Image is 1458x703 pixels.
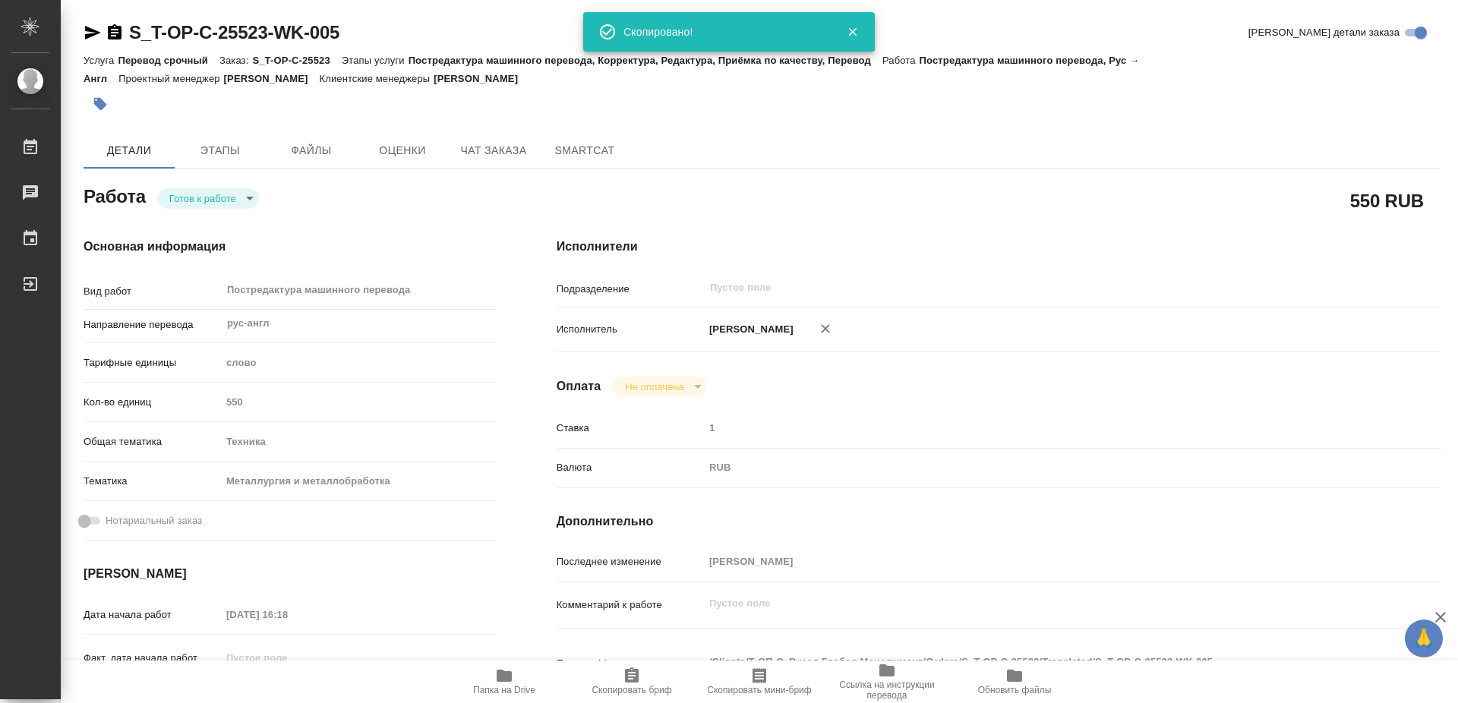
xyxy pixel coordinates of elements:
[84,284,221,299] p: Вид работ
[557,238,1441,256] h4: Исполнители
[704,322,794,337] p: [PERSON_NAME]
[84,317,221,333] p: Направление перевода
[118,55,219,66] p: Перевод срочный
[157,188,259,209] div: Готов к работе
[342,55,409,66] p: Этапы услуги
[457,141,530,160] span: Чат заказа
[84,651,221,666] p: Факт. дата начала работ
[704,649,1368,675] textarea: /Clients/Т-ОП-С_Русал Глобал Менеджмент/Orders/S_T-OP-C-25523/Translated/S_T-OP-C-25523-WK-005
[707,685,811,695] span: Скопировать мини-бриф
[221,647,354,669] input: Пустое поле
[219,55,252,66] p: Заказ:
[434,73,529,84] p: [PERSON_NAME]
[409,55,882,66] p: Постредактура машинного перевода, Корректура, Редактура, Приёмка по качеству, Перевод
[165,192,241,205] button: Готов к работе
[1411,623,1437,654] span: 🙏
[557,597,704,613] p: Комментарий к работе
[473,685,535,695] span: Папка на Drive
[882,55,920,66] p: Работа
[129,22,339,43] a: S_T-OP-C-25523-WK-005
[106,24,124,42] button: Скопировать ссылку
[84,24,102,42] button: Скопировать ссылку для ЯМессенджера
[184,141,257,160] span: Этапы
[978,685,1052,695] span: Обновить файлы
[84,181,146,209] h2: Работа
[548,141,621,160] span: SmartCat
[809,312,842,345] button: Удалить исполнителя
[84,434,221,449] p: Общая тематика
[221,429,496,455] div: Техника
[837,25,868,39] button: Закрыть
[557,377,601,396] h4: Оплата
[708,279,1332,297] input: Пустое поле
[84,565,496,583] h4: [PERSON_NAME]
[84,607,221,623] p: Дата начала работ
[557,656,704,671] p: Путь на drive
[568,660,696,703] button: Скопировать бриф
[1248,25,1400,40] span: [PERSON_NAME] детали заказа
[366,141,439,160] span: Оценки
[696,660,823,703] button: Скопировать мини-бриф
[592,685,671,695] span: Скопировать бриф
[252,55,341,66] p: S_T-OP-C-25523
[557,322,704,337] p: Исполнитель
[832,679,942,701] span: Ссылка на инструкции перевода
[557,460,704,475] p: Валюта
[557,512,1441,531] h4: Дополнительно
[704,455,1368,481] div: RUB
[704,550,1368,572] input: Пустое поле
[118,73,223,84] p: Проектный менеджер
[1405,619,1443,657] button: 🙏
[84,395,221,410] p: Кол-во единиц
[106,513,202,528] span: Нотариальный заказ
[623,24,824,39] div: Скопировано!
[823,660,951,703] button: Ссылка на инструкции перевода
[221,391,496,413] input: Пустое поле
[620,380,688,393] button: Не оплачена
[221,468,496,494] div: Металлургия и металлобработка
[84,238,496,256] h4: Основная информация
[557,554,704,569] p: Последнее изменение
[84,355,221,370] p: Тарифные единицы
[951,660,1078,703] button: Обновить файлы
[440,660,568,703] button: Папка на Drive
[557,421,704,436] p: Ставка
[1350,188,1424,213] h2: 550 RUB
[84,87,117,121] button: Добавить тэг
[84,55,118,66] p: Услуга
[224,73,320,84] p: [PERSON_NAME]
[275,141,348,160] span: Файлы
[93,141,166,160] span: Детали
[613,377,706,397] div: Готов к работе
[221,604,354,626] input: Пустое поле
[320,73,434,84] p: Клиентские менеджеры
[221,350,496,376] div: слово
[704,417,1368,439] input: Пустое поле
[84,474,221,489] p: Тематика
[557,282,704,297] p: Подразделение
